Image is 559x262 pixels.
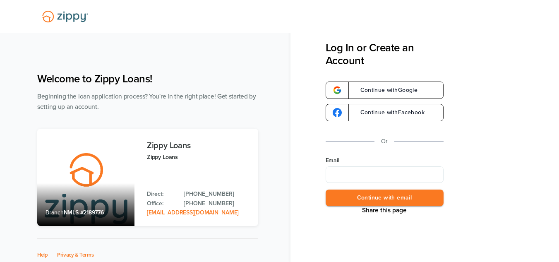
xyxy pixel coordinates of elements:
[333,108,342,117] img: google-logo
[326,166,444,183] input: Email Address
[184,199,250,208] a: Office Phone: 512-975-2947
[147,199,175,208] p: Office:
[352,110,425,115] span: Continue with Facebook
[352,87,418,93] span: Continue with Google
[381,136,388,147] p: Or
[326,41,444,67] h3: Log In or Create an Account
[333,86,342,95] img: google-logo
[147,152,250,162] p: Zippy Loans
[147,209,239,216] a: Email Address: zippyguide@zippymh.com
[147,141,250,150] h3: Zippy Loans
[37,7,93,26] img: Lender Logo
[147,190,175,199] p: Direct:
[37,93,256,111] span: Beginning the loan application process? You're in the right place! Get started by setting up an a...
[326,190,444,207] button: Continue with email
[37,72,258,85] h1: Welcome to Zippy Loans!
[184,190,250,199] a: Direct Phone: 512-975-2947
[326,82,444,99] a: google-logoContinue withGoogle
[360,206,409,214] button: Share This Page
[326,104,444,121] a: google-logoContinue withFacebook
[326,156,444,165] label: Email
[37,252,48,258] a: Help
[46,209,64,216] span: Branch
[64,209,104,216] span: NMLS #2189776
[57,252,94,258] a: Privacy & Terms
